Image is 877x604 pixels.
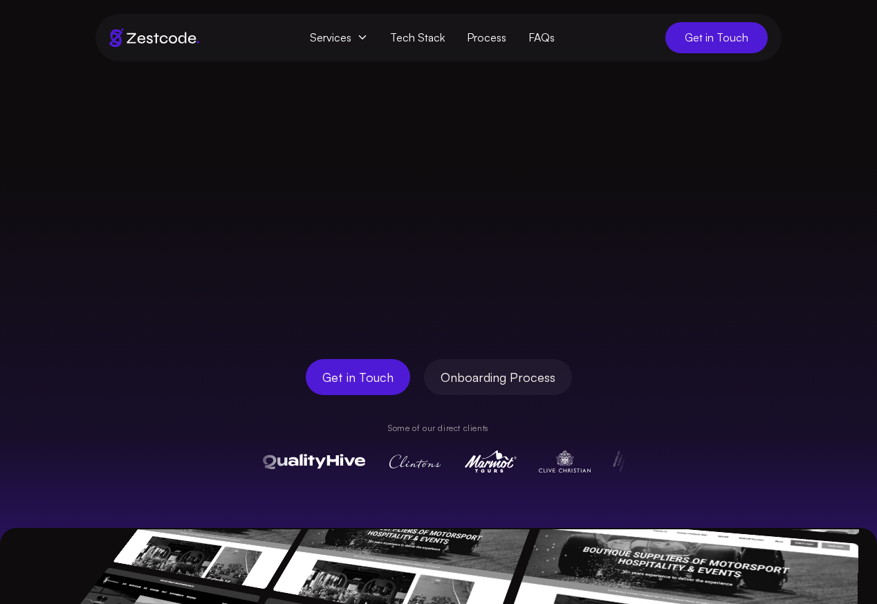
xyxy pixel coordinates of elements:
img: QualityHive [178,450,280,473]
a: Get in Touch [665,22,768,53]
img: Clintons Cards [302,450,358,473]
span: Get in Touch [322,367,394,387]
p: Some of our direct clients [252,423,625,434]
img: Clive Christian [454,450,506,473]
a: Tech Stack [379,22,456,53]
a: FAQs [517,22,566,53]
a: Onboarding Process [424,359,572,395]
img: Brand logo of zestcode digital [109,28,199,47]
span: Onboarding Process [441,367,555,387]
img: Pulse [528,450,579,473]
img: Marmot Tours [380,450,432,473]
img: QualityHive [601,450,703,473]
a: Process [456,22,517,53]
span: Services [299,22,379,53]
a: Get in Touch [306,359,410,395]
